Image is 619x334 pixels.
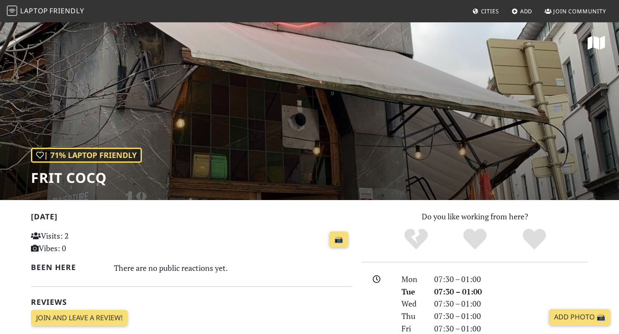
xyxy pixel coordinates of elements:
[20,6,48,15] span: Laptop
[429,273,593,285] div: 07:30 – 01:00
[31,212,352,225] h2: [DATE]
[31,263,104,272] h2: Been here
[31,170,142,186] h1: Frit Cocq
[429,285,593,298] div: 07:30 – 01:00
[114,261,352,275] div: There are no public reactions yet.
[362,210,588,223] p: Do you like working from here?
[49,6,84,15] span: Friendly
[505,228,564,251] div: Definitely!
[31,298,352,307] h2: Reviews
[469,3,503,19] a: Cities
[508,3,536,19] a: Add
[429,298,593,310] div: 07:30 – 01:00
[31,310,128,326] a: Join and leave a review!
[7,4,84,19] a: LaptopFriendly LaptopFriendly
[396,298,429,310] div: Wed
[549,309,610,325] a: Add Photo 📸
[386,228,446,251] div: No
[31,230,131,255] p: Visits: 2 Vibes: 0
[445,228,505,251] div: Yes
[329,231,348,248] a: 📸
[553,7,606,15] span: Join Community
[520,7,533,15] span: Add
[396,310,429,322] div: Thu
[541,3,610,19] a: Join Community
[7,6,17,16] img: LaptopFriendly
[31,148,142,163] div: | 71% Laptop Friendly
[429,310,593,322] div: 07:30 – 01:00
[396,285,429,298] div: Tue
[481,7,499,15] span: Cities
[396,273,429,285] div: Mon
